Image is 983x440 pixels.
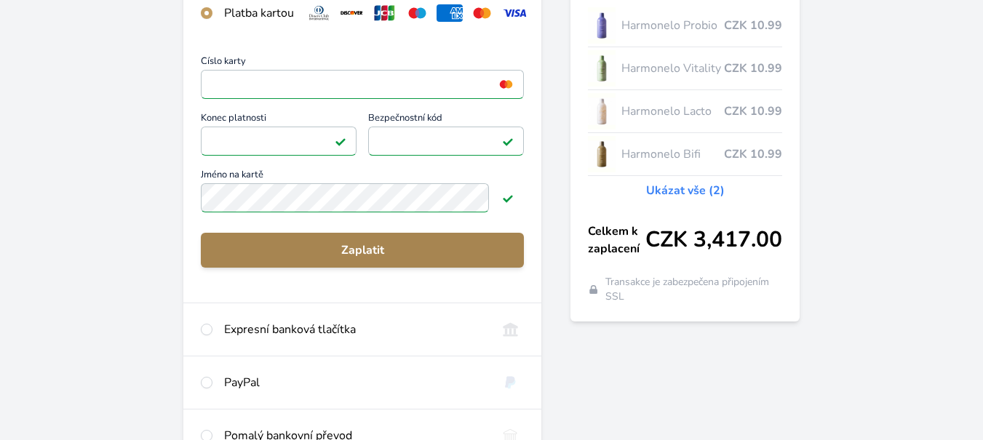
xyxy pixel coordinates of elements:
span: Harmonelo Probio [621,17,724,34]
div: Platba kartou [224,4,294,22]
img: mc [496,78,516,91]
img: visa.svg [501,4,528,22]
div: Expresní banková tlačítka [224,321,485,338]
span: CZK 10.99 [724,17,782,34]
button: Zaplatit [201,233,524,268]
iframe: Iframe pro číslo karty [207,74,517,95]
a: Ukázat vše (2) [646,182,725,199]
img: Konec platnosti [330,135,349,148]
img: diners.svg [306,4,333,22]
img: CLEAN_PROBIO_se_stinem_x-lo.jpg [588,7,616,44]
span: Bezpečnostní kód [368,113,524,127]
img: onlineBanking_CZ.svg [497,321,524,338]
img: CLEAN_LACTO_se_stinem_x-hi-lo.jpg [588,93,616,129]
span: Transakce je zabezpečena připojením SSL [605,275,783,304]
span: Harmonelo Lacto [621,103,724,120]
span: Konec platnosti [201,113,357,127]
span: Harmonelo Vitality [621,60,724,77]
span: CZK 3,417.00 [645,227,782,253]
img: discover.svg [338,4,365,22]
span: Jméno na kartě [201,170,524,183]
iframe: Iframe pro bezpečnostní kód [375,131,517,151]
span: Harmonelo Bifi [621,145,724,163]
img: CLEAN_BIFI_se_stinem_x-lo.jpg [588,136,616,172]
iframe: Iframe pro datum vypršení platnosti [207,131,350,151]
span: Celkem k zaplacení [588,223,645,257]
img: Platné pole [502,135,514,147]
img: CLEAN_VITALITY_se_stinem_x-lo.jpg [588,50,616,87]
input: Jméno na kartěPlatné pole [201,183,489,212]
span: CZK 10.99 [724,60,782,77]
img: paypal.svg [497,374,524,391]
img: jcb.svg [371,4,398,22]
img: Platné pole [335,135,346,147]
span: CZK 10.99 [724,145,782,163]
span: Číslo karty [201,57,524,70]
div: PayPal [224,374,485,391]
img: mc.svg [469,4,496,22]
img: maestro.svg [404,4,431,22]
span: Zaplatit [212,241,512,259]
img: amex.svg [437,4,463,22]
span: CZK 10.99 [724,103,782,120]
img: Platné pole [502,192,514,204]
